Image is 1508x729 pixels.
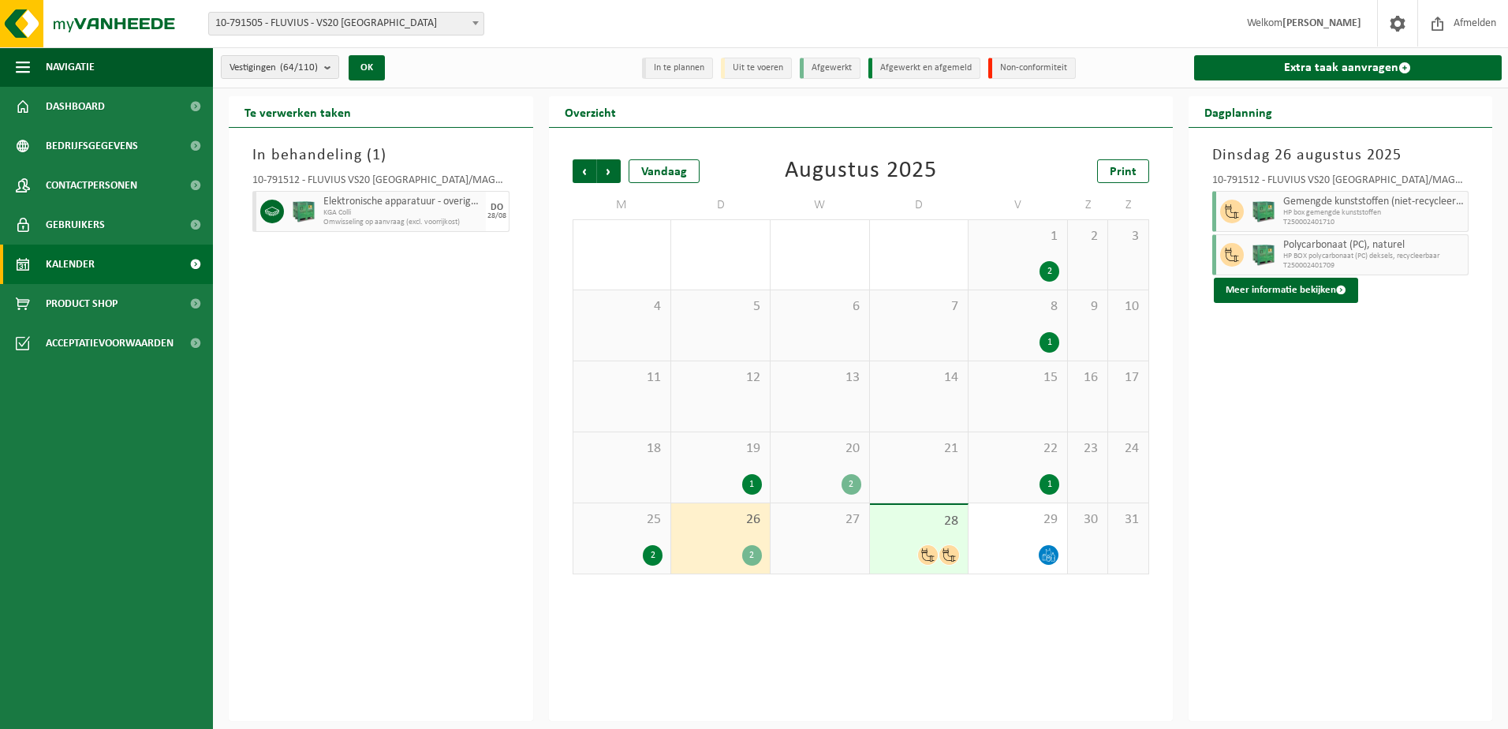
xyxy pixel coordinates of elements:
count: (64/110) [280,62,318,73]
td: M [573,191,672,219]
div: 2 [643,545,663,566]
span: HP box gemengde kunststoffen [1283,208,1465,218]
span: 1 [372,148,381,163]
span: 4 [581,298,663,316]
span: Product Shop [46,284,118,323]
td: W [771,191,870,219]
span: Gemengde kunststoffen (niet-recycleerbaar), exclusief PVC [1283,196,1465,208]
span: Navigatie [46,47,95,87]
span: HP BOX polycarbonaat (PC) deksels, recycleerbaar [1283,252,1465,261]
span: 16 [1076,369,1099,387]
button: OK [349,55,385,80]
img: PB-HB-1400-HPE-GN-01 [1252,243,1275,267]
li: In te plannen [642,58,713,79]
h3: In behandeling ( ) [252,144,510,167]
li: Uit te voeren [721,58,792,79]
div: 10-791512 - FLUVIUS VS20 [GEOGRAPHIC_DATA]/MAGAZIJN, KLANTENKANTOOR EN INFRA - DEURNE [252,175,510,191]
span: 31 [1116,511,1140,529]
h2: Overzicht [549,96,632,127]
button: Vestigingen(64/110) [221,55,339,79]
span: 14 [878,369,961,387]
span: Omwisseling op aanvraag (excl. voorrijkost) [323,218,482,227]
span: 8 [976,298,1059,316]
button: Meer informatie bekijken [1214,278,1358,303]
a: Print [1097,159,1149,183]
span: 23 [1076,440,1099,458]
span: 26 [679,511,762,529]
span: 21 [878,440,961,458]
div: 10-791512 - FLUVIUS VS20 [GEOGRAPHIC_DATA]/MAGAZIJN, KLANTENKANTOOR EN INFRA - DEURNE [1212,175,1469,191]
span: 6 [778,298,861,316]
span: 24 [1116,440,1140,458]
td: D [870,191,969,219]
a: Extra taak aanvragen [1194,55,1502,80]
div: 1 [1040,332,1059,353]
span: 9 [1076,298,1099,316]
span: 1 [976,228,1059,245]
span: T250002401710 [1283,218,1465,227]
span: 18 [581,440,663,458]
span: 25 [581,511,663,529]
td: D [671,191,771,219]
span: 13 [778,369,861,387]
span: T250002401709 [1283,261,1465,271]
span: 15 [976,369,1059,387]
span: 3 [1116,228,1140,245]
span: Vorige [573,159,596,183]
div: 2 [1040,261,1059,282]
span: 30 [1076,511,1099,529]
li: Afgewerkt en afgemeld [868,58,980,79]
span: Elektronische apparatuur - overige (OVE) [323,196,482,208]
div: 1 [742,474,762,495]
span: 12 [679,369,762,387]
td: Z [1108,191,1148,219]
span: Polycarbonaat (PC), naturel [1283,239,1465,252]
h3: Dinsdag 26 augustus 2025 [1212,144,1469,167]
div: Augustus 2025 [785,159,937,183]
img: PB-HB-1400-HPE-GN-01 [1252,200,1275,223]
span: Vestigingen [230,56,318,80]
div: 2 [842,474,861,495]
span: 19 [679,440,762,458]
span: Dashboard [46,87,105,126]
span: 7 [878,298,961,316]
div: 1 [1040,474,1059,495]
span: Acceptatievoorwaarden [46,323,174,363]
span: Print [1110,166,1137,178]
div: 28/08 [487,212,506,220]
li: Non-conformiteit [988,58,1076,79]
span: Bedrijfsgegevens [46,126,138,166]
h2: Te verwerken taken [229,96,367,127]
strong: [PERSON_NAME] [1282,17,1361,29]
span: 10-791505 - FLUVIUS - VS20 ANTWERPEN [208,12,484,36]
img: PB-HB-1400-HPE-GN-01 [292,200,315,223]
div: Vandaag [629,159,700,183]
span: 17 [1116,369,1140,387]
span: 11 [581,369,663,387]
div: DO [491,203,503,212]
span: 5 [679,298,762,316]
span: Volgende [597,159,621,183]
span: 22 [976,440,1059,458]
td: Z [1068,191,1108,219]
span: 20 [778,440,861,458]
span: 10 [1116,298,1140,316]
span: 29 [976,511,1059,529]
li: Afgewerkt [800,58,860,79]
span: Gebruikers [46,205,105,245]
span: 28 [878,513,961,530]
h2: Dagplanning [1189,96,1288,127]
span: Contactpersonen [46,166,137,205]
div: 2 [742,545,762,566]
span: 27 [778,511,861,529]
td: V [969,191,1068,219]
span: 2 [1076,228,1099,245]
span: Kalender [46,245,95,284]
span: 10-791505 - FLUVIUS - VS20 ANTWERPEN [209,13,483,35]
span: KGA Colli [323,208,482,218]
